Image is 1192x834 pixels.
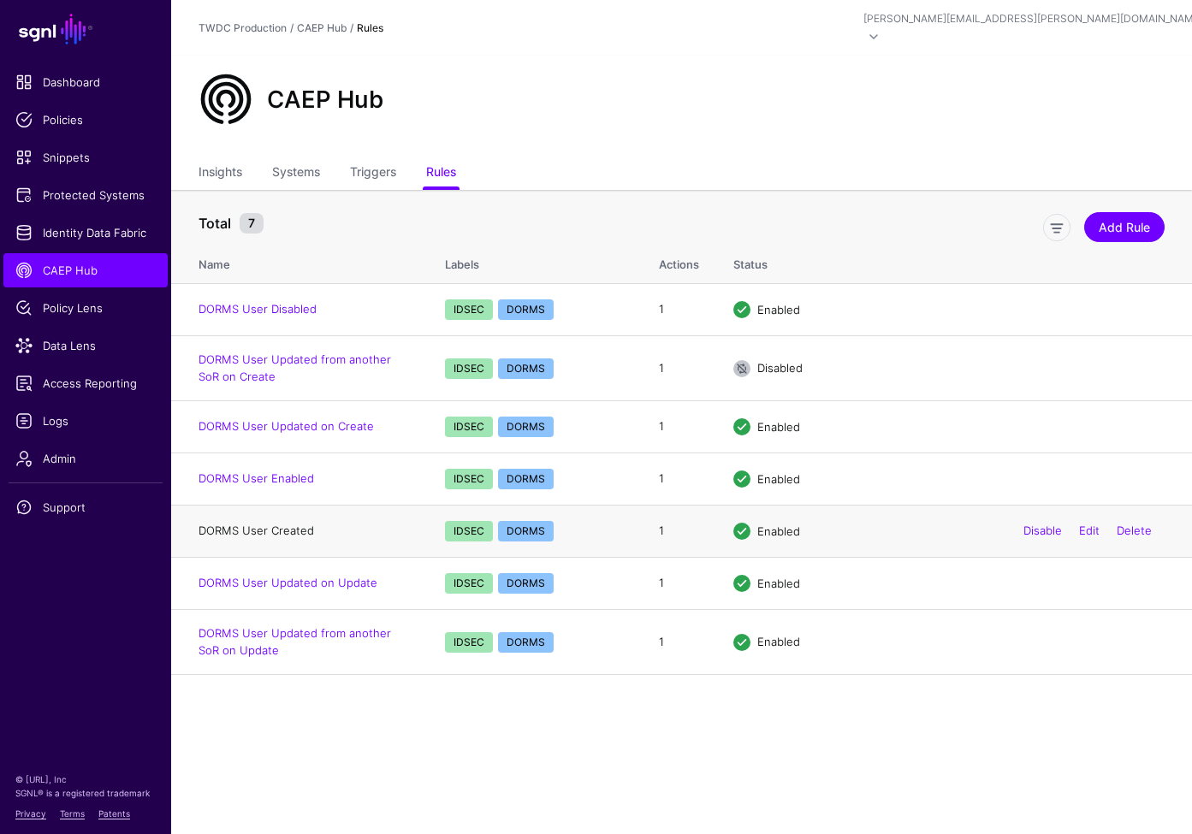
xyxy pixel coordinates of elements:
[1079,523,1100,537] a: Edit
[642,610,716,675] td: 1
[3,291,168,325] a: Policy Lens
[1023,523,1062,537] a: Disable
[15,337,156,354] span: Data Lens
[297,21,347,34] a: CAEP Hub
[267,86,383,114] h2: CAEP Hub
[15,499,156,516] span: Support
[1117,523,1152,537] a: Delete
[498,417,554,437] span: DORMS
[445,417,493,437] span: IDSEC
[15,111,156,128] span: Policies
[498,299,554,320] span: DORMS
[757,420,800,434] span: Enabled
[642,506,716,558] td: 1
[15,412,156,429] span: Logs
[498,521,554,541] span: DORMS
[445,632,493,653] span: IDSEC
[642,453,716,506] td: 1
[15,224,156,241] span: Identity Data Fabric
[199,576,377,589] a: DORMS User Updated on Update
[199,471,314,485] a: DORMS User Enabled
[757,361,803,375] span: Disabled
[350,157,396,190] a: Triggers
[357,21,383,34] strong: Rules
[3,216,168,250] a: Identity Data Fabric
[240,213,264,234] small: 7
[199,352,391,383] a: DORMS User Updated from another SoR on Create
[347,21,357,36] div: /
[498,469,554,489] span: DORMS
[642,558,716,610] td: 1
[498,632,554,653] span: DORMS
[757,524,800,538] span: Enabled
[3,366,168,400] a: Access Reporting
[428,240,642,284] th: Labels
[15,808,46,819] a: Privacy
[15,375,156,392] span: Access Reporting
[757,635,800,648] span: Enabled
[498,573,554,594] span: DORMS
[1084,212,1165,242] a: Add Rule
[15,186,156,204] span: Protected Systems
[199,302,317,316] a: DORMS User Disabled
[15,149,156,166] span: Snippets
[60,808,85,819] a: Terms
[757,577,800,590] span: Enabled
[642,240,716,284] th: Actions
[15,262,156,279] span: CAEP Hub
[3,328,168,363] a: Data Lens
[199,215,231,232] strong: Total
[3,404,168,438] a: Logs
[171,240,428,284] th: Name
[3,103,168,137] a: Policies
[199,157,242,190] a: Insights
[426,157,456,190] a: Rules
[199,21,287,34] a: TWDC Production
[15,74,156,91] span: Dashboard
[199,523,314,537] a: DORMS User Created
[15,772,156,786] p: © [URL], Inc
[757,472,800,486] span: Enabled
[716,240,1192,284] th: Status
[3,178,168,212] a: Protected Systems
[445,358,493,379] span: IDSEC
[3,441,168,476] a: Admin
[445,573,493,594] span: IDSEC
[15,299,156,316] span: Policy Lens
[445,469,493,489] span: IDSEC
[642,401,716,453] td: 1
[15,450,156,467] span: Admin
[757,303,800,316] span: Enabled
[642,336,716,401] td: 1
[445,299,493,320] span: IDSEC
[15,786,156,800] p: SGNL® is a registered trademark
[287,21,297,36] div: /
[199,419,374,433] a: DORMS User Updated on Create
[272,157,320,190] a: Systems
[445,521,493,541] span: IDSEC
[3,253,168,287] a: CAEP Hub
[98,808,130,819] a: Patents
[10,10,161,48] a: SGNL
[199,626,391,657] a: DORMS User Updated from another SoR on Update
[498,358,554,379] span: DORMS
[3,140,168,174] a: Snippets
[642,284,716,336] td: 1
[3,65,168,99] a: Dashboard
